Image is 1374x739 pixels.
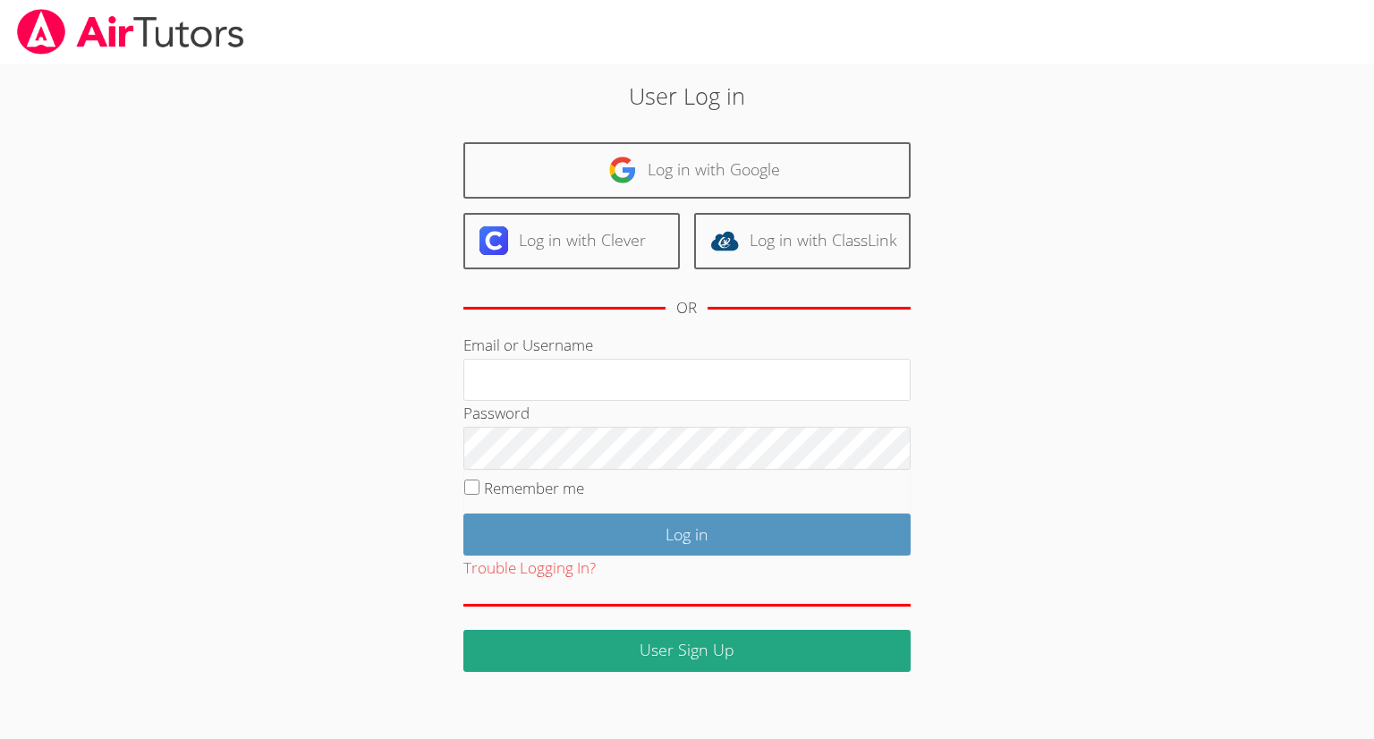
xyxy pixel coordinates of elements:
[676,295,697,321] div: OR
[463,142,911,199] a: Log in with Google
[463,403,530,423] label: Password
[694,213,911,269] a: Log in with ClassLink
[316,79,1057,113] h2: User Log in
[608,156,637,184] img: google-logo-50288ca7cdecda66e5e0955fdab243c47b7ad437acaf1139b6f446037453330a.svg
[15,9,246,55] img: airtutors_banner-c4298cdbf04f3fff15de1276eac7730deb9818008684d7c2e4769d2f7ddbe033.png
[463,630,911,672] a: User Sign Up
[463,514,911,556] input: Log in
[710,226,739,255] img: classlink-logo-d6bb404cc1216ec64c9a2012d9dc4662098be43eaf13dc465df04b49fa7ab582.svg
[463,213,680,269] a: Log in with Clever
[463,556,596,582] button: Trouble Logging In?
[479,226,508,255] img: clever-logo-6eab21bc6e7a338710f1a6ff85c0baf02591cd810cc4098c63d3a4b26e2feb20.svg
[463,335,593,355] label: Email or Username
[484,478,584,498] label: Remember me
